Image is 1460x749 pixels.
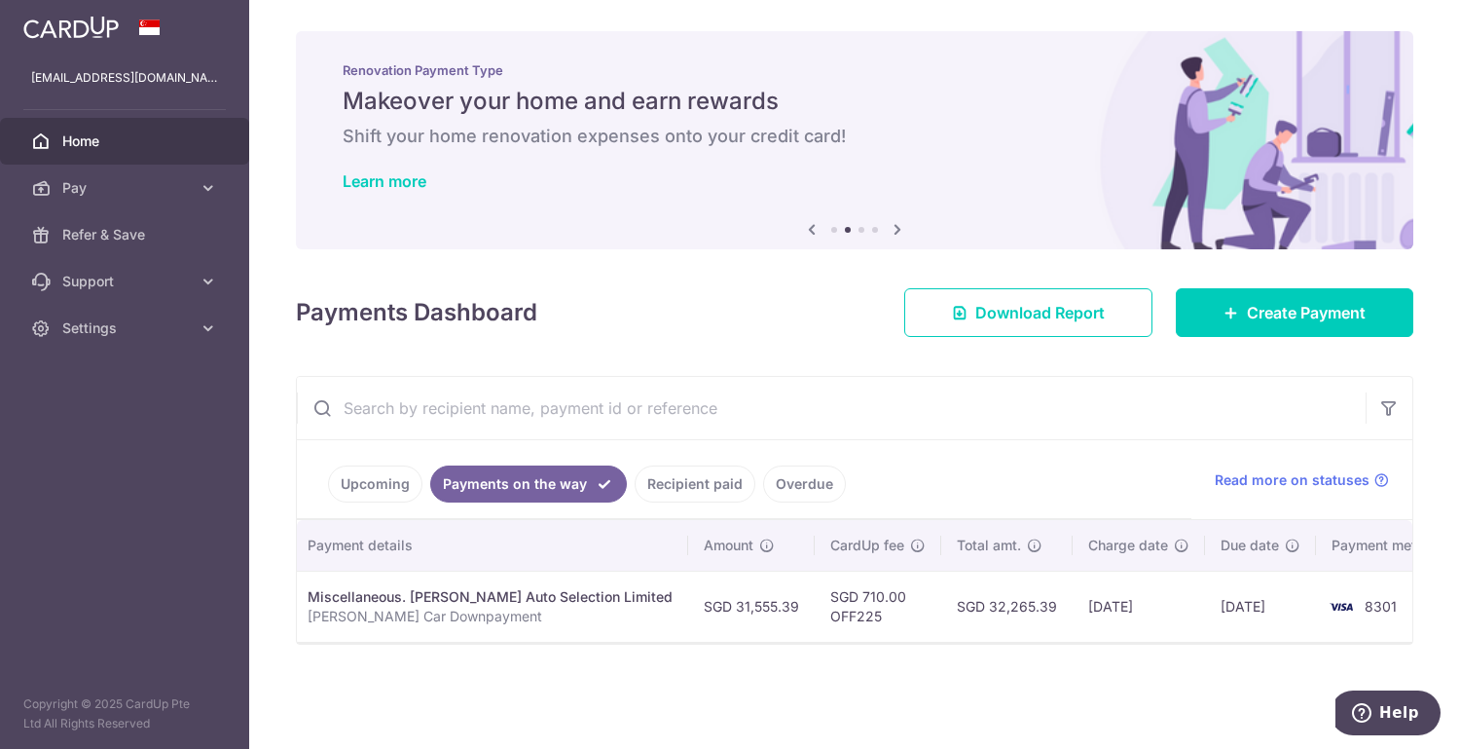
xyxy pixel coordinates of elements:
[292,520,688,571] th: Payment details
[635,466,755,503] a: Recipient paid
[763,466,846,503] a: Overdue
[430,466,627,503] a: Payments on the way
[62,318,191,338] span: Settings
[328,466,422,503] a: Upcoming
[308,587,673,607] div: Miscellaneous. [PERSON_NAME] Auto Selection Limited
[1205,571,1316,642] td: [DATE]
[31,68,218,88] p: [EMAIL_ADDRESS][DOMAIN_NAME]
[904,288,1152,337] a: Download Report
[1365,598,1397,615] span: 8301
[957,536,1021,555] span: Total amt.
[704,536,753,555] span: Amount
[296,31,1413,249] img: Renovation banner
[308,607,673,626] p: [PERSON_NAME] Car Downpayment
[1176,288,1413,337] a: Create Payment
[1215,470,1389,490] a: Read more on statuses
[1215,470,1369,490] span: Read more on statuses
[1073,571,1205,642] td: [DATE]
[62,272,191,291] span: Support
[815,571,941,642] td: SGD 710.00 OFF225
[830,536,904,555] span: CardUp fee
[296,295,537,330] h4: Payments Dashboard
[343,86,1367,117] h5: Makeover your home and earn rewards
[343,171,426,191] a: Learn more
[343,62,1367,78] p: Renovation Payment Type
[297,377,1366,439] input: Search by recipient name, payment id or reference
[975,301,1105,324] span: Download Report
[62,178,191,198] span: Pay
[1221,536,1279,555] span: Due date
[62,225,191,244] span: Refer & Save
[1322,595,1361,618] img: Bank Card
[23,16,119,39] img: CardUp
[1247,301,1366,324] span: Create Payment
[62,131,191,151] span: Home
[941,571,1073,642] td: SGD 32,265.39
[1335,691,1441,739] iframe: Opens a widget where you can find more information
[688,571,815,642] td: SGD 31,555.39
[343,125,1367,148] h6: Shift your home renovation expenses onto your credit card!
[1088,536,1168,555] span: Charge date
